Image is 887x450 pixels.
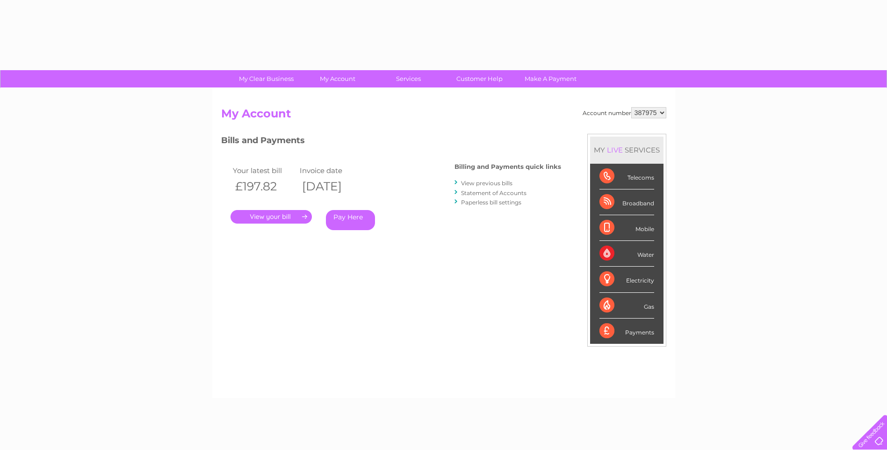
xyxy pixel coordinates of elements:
[599,293,654,319] div: Gas
[461,199,521,206] a: Paperless bill settings
[297,164,365,177] td: Invoice date
[231,177,298,196] th: £197.82
[221,134,561,150] h3: Bills and Payments
[590,137,663,163] div: MY SERVICES
[599,189,654,215] div: Broadband
[299,70,376,87] a: My Account
[454,163,561,170] h4: Billing and Payments quick links
[461,180,512,187] a: View previous bills
[512,70,589,87] a: Make A Payment
[599,241,654,267] div: Water
[605,145,625,154] div: LIVE
[599,319,654,344] div: Payments
[599,267,654,292] div: Electricity
[583,107,666,118] div: Account number
[228,70,305,87] a: My Clear Business
[461,189,526,196] a: Statement of Accounts
[441,70,518,87] a: Customer Help
[370,70,447,87] a: Services
[297,177,365,196] th: [DATE]
[326,210,375,230] a: Pay Here
[231,210,312,224] a: .
[231,164,298,177] td: Your latest bill
[599,164,654,189] div: Telecoms
[599,215,654,241] div: Mobile
[221,107,666,125] h2: My Account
